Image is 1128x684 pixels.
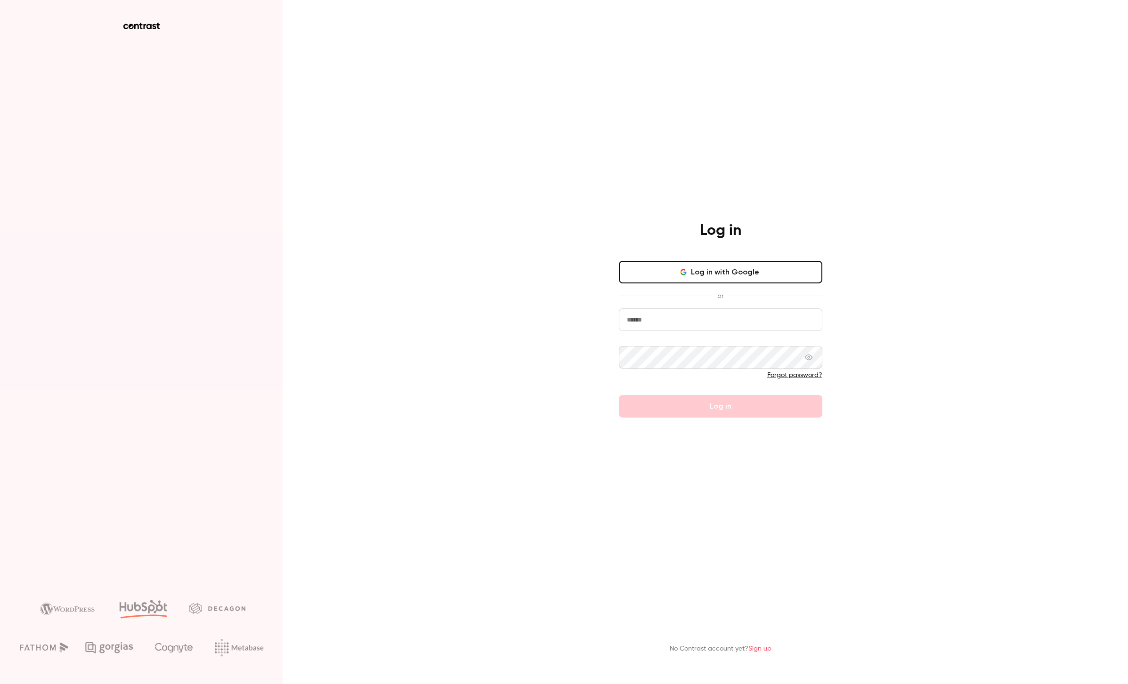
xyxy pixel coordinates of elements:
[748,645,771,652] a: Sign up
[767,372,822,378] a: Forgot password?
[619,261,822,283] button: Log in with Google
[189,603,245,613] img: decagon
[670,644,771,654] p: No Contrast account yet?
[713,291,728,301] span: or
[700,221,741,240] h4: Log in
